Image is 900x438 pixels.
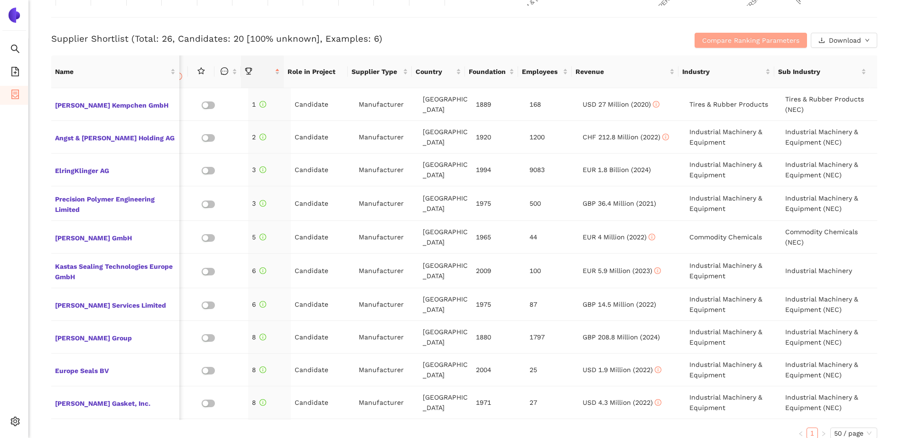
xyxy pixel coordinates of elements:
[662,134,669,140] span: info-circle
[781,221,877,254] td: Commodity Chemicals (NEC)
[472,321,525,354] td: 1880
[469,66,507,77] span: Foundation
[355,88,419,121] td: Manufacturer
[55,164,176,176] span: ElringKlinger AG
[781,386,877,419] td: Industrial Machinery & Equipment (NEC)
[781,88,877,121] td: Tires & Rubber Products (NEC)
[465,55,518,88] th: this column's title is Foundation,this column is sortable
[655,366,661,373] span: info-circle
[583,366,661,374] span: USD 1.9 Million (2022)
[416,66,454,77] span: Country
[291,154,355,186] td: Candidate
[686,221,781,254] td: Commodity Chemicals
[260,134,266,140] span: info-circle
[686,154,781,186] td: Industrial Machinery & Equipment
[260,166,266,173] span: info-circle
[55,396,176,409] span: [PERSON_NAME] Gasket, Inc.
[419,321,472,354] td: [GEOGRAPHIC_DATA]
[472,254,525,288] td: 2009
[10,41,20,60] span: search
[419,186,472,221] td: [GEOGRAPHIC_DATA]
[291,254,355,288] td: Candidate
[355,154,419,186] td: Manufacturer
[778,66,859,77] span: Sub Industry
[260,301,266,308] span: info-circle
[55,331,176,343] span: [PERSON_NAME] Group
[583,100,659,108] span: USD 27 Million (2020)
[821,431,826,437] span: right
[526,121,579,154] td: 1200
[55,131,176,143] span: Angst & [PERSON_NAME] Holding AG
[781,254,877,288] td: Industrial Machinery
[678,55,774,88] th: this column's title is Industry,this column is sortable
[419,121,472,154] td: [GEOGRAPHIC_DATA]
[291,288,355,321] td: Candidate
[686,354,781,386] td: Industrial Machinery & Equipment
[252,399,266,406] span: 8
[245,67,252,75] span: trophy
[472,221,525,254] td: 1965
[260,267,266,274] span: info-circle
[284,55,348,88] th: Role in Project
[781,354,877,386] td: Industrial Machinery & Equipment (NEC)
[252,100,266,108] span: 1
[798,431,804,437] span: left
[526,186,579,221] td: 500
[682,66,763,77] span: Industry
[412,55,465,88] th: this column's title is Country,this column is sortable
[10,413,20,432] span: setting
[526,88,579,121] td: 168
[781,186,877,221] td: Industrial Machinery & Equipment (NEC)
[355,186,419,221] td: Manufacturer
[419,154,472,186] td: [GEOGRAPHIC_DATA]
[419,288,472,321] td: [GEOGRAPHIC_DATA]
[774,55,870,88] th: this column's title is Sub Industry,this column is sortable
[197,67,205,75] span: star
[291,186,355,221] td: Candidate
[583,200,656,207] span: GBP 36.4 Million (2021)
[355,288,419,321] td: Manufacturer
[702,35,799,46] span: Compare Ranking Parameters
[829,35,861,46] span: Download
[355,354,419,386] td: Manufacturer
[291,386,355,419] td: Candidate
[419,88,472,121] td: [GEOGRAPHIC_DATA]
[419,254,472,288] td: [GEOGRAPHIC_DATA]
[583,233,655,241] span: EUR 4 Million (2022)
[686,321,781,354] td: Industrial Machinery & Equipment
[252,233,266,241] span: 5
[355,121,419,154] td: Manufacturer
[260,200,266,207] span: info-circle
[55,192,176,215] span: Precision Polymer Engineering Limited
[583,166,651,173] span: EUR 1.8 Billion (2024)
[781,121,877,154] td: Industrial Machinery & Equipment (NEC)
[526,288,579,321] td: 87
[291,88,355,121] td: Candidate
[419,354,472,386] td: [GEOGRAPHIC_DATA]
[252,166,266,173] span: 3
[10,64,20,82] span: file-add
[472,354,525,386] td: 2004
[252,301,266,308] span: 6
[781,288,877,321] td: Industrial Machinery & Equipment (NEC)
[419,386,472,419] td: [GEOGRAPHIC_DATA]
[686,386,781,419] td: Industrial Machinery & Equipment
[355,221,419,254] td: Manufacturer
[260,234,266,240] span: info-circle
[252,133,266,141] span: 2
[55,364,176,376] span: Europe Seals BV
[472,288,525,321] td: 1975
[472,121,525,154] td: 1920
[526,386,579,419] td: 27
[583,333,660,341] span: GBP 208.8 Million (2024)
[526,254,579,288] td: 100
[252,333,266,341] span: 8
[291,321,355,354] td: Candidate
[10,86,20,105] span: container
[572,55,678,88] th: this column's title is Revenue,this column is sortable
[348,55,412,88] th: this column's title is Supplier Type,this column is sortable
[260,101,266,108] span: info-circle
[355,321,419,354] td: Manufacturer
[51,55,179,88] th: this column's title is Name,this column is sortable
[686,186,781,221] td: Industrial Machinery & Equipment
